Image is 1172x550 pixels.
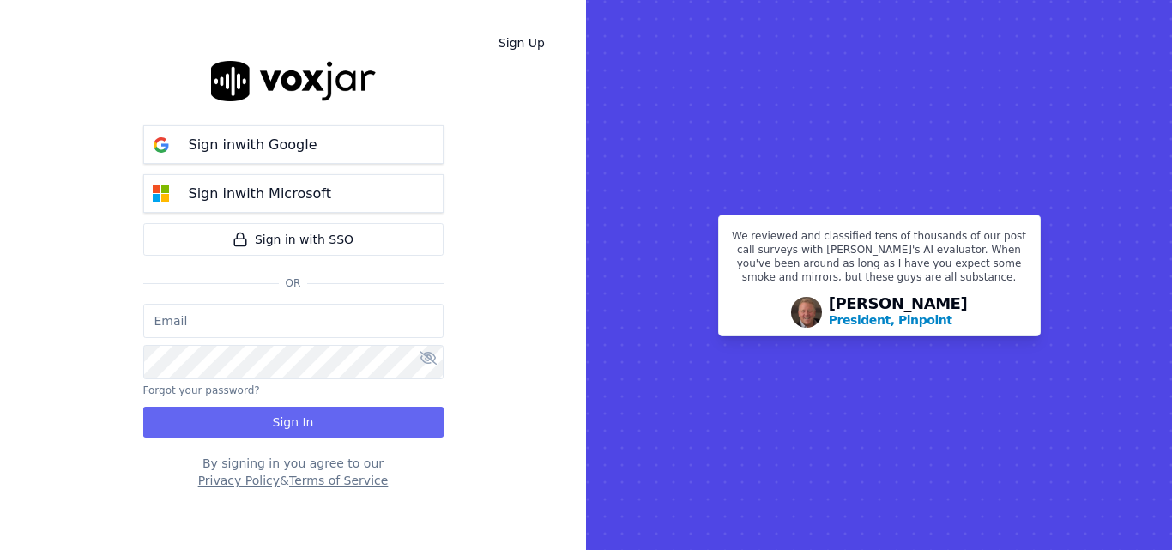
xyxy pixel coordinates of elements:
img: microsoft Sign in button [144,177,178,211]
div: By signing in you agree to our & [143,455,444,489]
a: Sign Up [485,27,559,58]
p: President, Pinpoint [829,311,952,329]
input: Email [143,304,444,338]
button: Sign In [143,407,444,438]
button: Sign inwith Google [143,125,444,164]
p: Sign in with Google [189,135,317,155]
span: Or [279,276,308,290]
a: Sign in with SSO [143,223,444,256]
button: Terms of Service [289,472,388,489]
button: Forgot your password? [143,384,260,397]
p: We reviewed and classified tens of thousands of our post call surveys with [PERSON_NAME]'s AI eva... [729,229,1030,291]
button: Sign inwith Microsoft [143,174,444,213]
img: Avatar [791,297,822,328]
p: Sign in with Microsoft [189,184,331,204]
div: [PERSON_NAME] [829,296,968,329]
img: google Sign in button [144,128,178,162]
button: Privacy Policy [198,472,280,489]
img: logo [211,61,376,101]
